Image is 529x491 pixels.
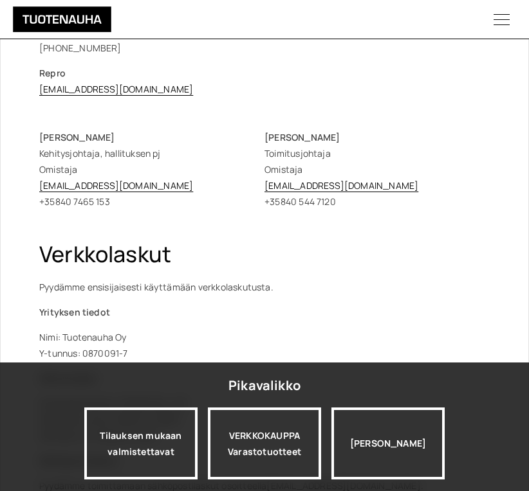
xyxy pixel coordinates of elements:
[84,407,198,479] a: Tilauksen mukaan valmistettavat
[331,407,445,479] div: [PERSON_NAME]
[39,147,161,159] span: Kehitysjohtaja, hallituksen pj
[264,131,340,143] span: [PERSON_NAME]
[39,24,490,56] div: [PHONE_NUMBER] [PHONE_NUMBER]
[60,195,110,208] span: 40 7465 153
[39,67,66,79] strong: Repro
[264,163,303,175] span: Omistaja
[39,279,490,295] p: Pyydämme ensisijaisesti käyttämään verkkolaskutusta.
[39,329,490,361] p: Nimi: Tuotenauha Oy Y-tunnus: 0870091-7
[228,374,301,397] div: Pikavalikko
[39,163,78,175] span: Omistaja
[39,306,110,318] span: Yrityksen tiedot
[39,179,193,192] a: [EMAIL_ADDRESS][DOMAIN_NAME]
[39,131,115,143] span: [PERSON_NAME]
[208,407,321,479] a: VERKKOKAUPPAVarastotuotteet
[208,407,321,479] div: VERKKOKAUPPA Varastotuotteet
[39,195,60,208] span: +358
[286,195,336,208] span: 40 544 7120
[13,6,111,32] img: Tuotenauha Oy
[264,195,286,208] span: +358
[39,83,193,95] a: [EMAIL_ADDRESS][DOMAIN_NAME]
[264,147,331,159] span: Toimitusjohtaja
[39,242,490,266] h2: Verkkolaskut
[264,179,418,192] a: [EMAIL_ADDRESS][DOMAIN_NAME]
